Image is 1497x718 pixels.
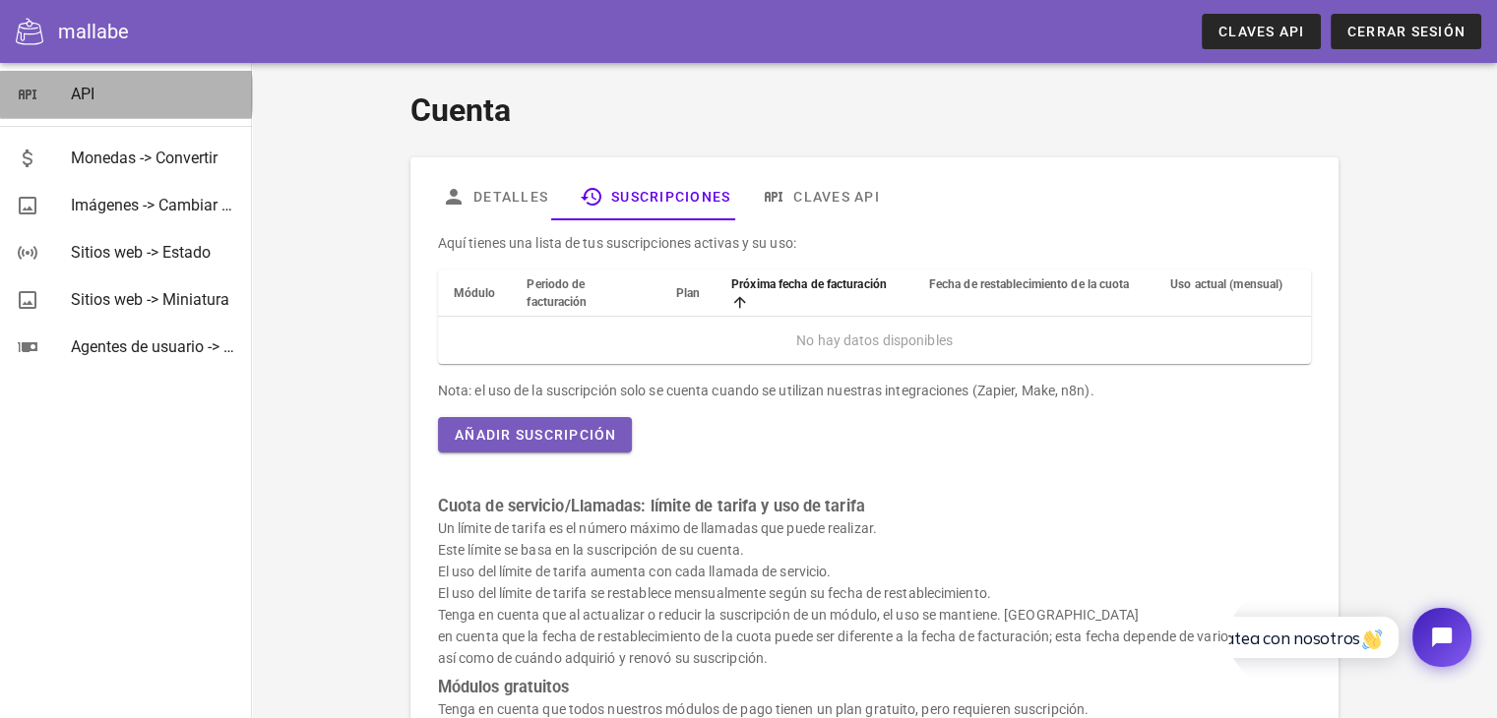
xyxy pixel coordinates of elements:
[438,701,1089,717] font: Tenga en cuenta que todos nuestros módulos de pago tienen un plan gratuito, pero requieren suscri...
[913,269,1154,317] th: Quota Reset Date: Not sorted. Activate to sort ascending.
[1170,277,1282,291] font: Uso actual (mensual)
[473,189,548,205] font: Detalles
[71,290,229,309] font: Sitios web -> Miniatura
[438,269,512,317] th: Módulo
[929,277,1130,291] font: Fecha de restablecimiento de la cuota
[438,383,1094,398] font: Nota: el uso de la suscripción solo se cuenta cuando se utilizan nuestras integraciones (Zapier, ...
[1218,24,1305,39] font: Claves API
[58,20,129,43] font: mallabe
[731,277,887,291] font: Próxima fecha de facturación
[716,269,913,317] th: Next Billing Date: Sorted ascending. Activate to sort descending.
[1154,269,1311,317] th: Current Usage (Monthly): Not sorted. Activate to sort ascending.
[438,417,633,452] button: Añadir suscripción
[410,91,511,129] font: Cuenta
[438,497,865,515] font: Cuota de servicio/Llamadas: límite de tarifa y uso de tarifa
[1331,14,1481,49] button: Cerrar sesión
[511,269,659,317] th: Periodo de facturación
[527,277,587,309] font: Periodo de facturación
[184,17,243,76] button: Abrir el widget de chat
[455,427,617,443] font: Añadir suscripción
[660,269,716,317] th: Plan
[438,585,991,601] font: El uso del límite de tarifa se restablece mensualmente según su fecha de restablecimiento.
[1228,591,1488,684] iframe: Chat de Tidio
[134,38,154,58] img: 👋
[438,607,1139,623] font: Tenga en cuenta que al actualizar o reducir la suscripción de un módulo, el uso se mantiene. [GEO...
[676,286,700,300] font: Plan
[438,678,570,696] font: Módulos gratuitos
[71,196,276,214] font: Imágenes -> Cambiar tamaño
[454,286,496,300] font: Módulo
[438,235,796,251] font: Aquí tienes una lista de tus suscripciones activas y su uso:
[793,189,880,205] font: Claves API
[611,189,730,205] font: Suscripciones
[71,243,211,262] font: Sitios web -> Estado
[71,149,218,167] font: Monedas -> Convertir
[438,542,744,558] font: Este límite se basa en la suscripción de su cuenta.
[438,520,877,536] font: Un límite de tarifa es el número máximo de llamadas que puede realizar.
[438,564,832,579] font: El uso del límite de tarifa aumenta con cada llamada de servicio.
[1202,14,1321,49] a: Claves API
[438,628,1293,666] font: en cuenta que la fecha de restablecimiento de la cuota puede ser diferente a la fecha de facturac...
[71,85,94,103] font: API
[71,337,281,356] font: Agentes de usuario -> Analizar
[1347,24,1466,39] font: Cerrar sesión
[796,332,952,348] font: No hay datos disponibles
